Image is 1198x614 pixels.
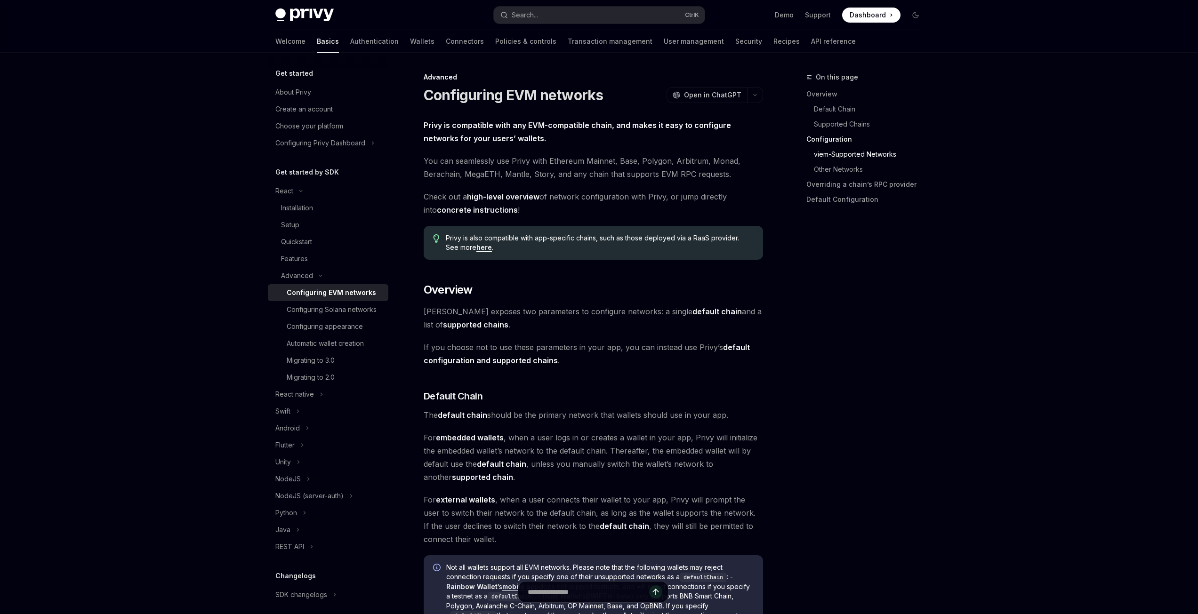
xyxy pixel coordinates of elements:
a: Migrating to 3.0 [268,352,388,369]
h5: Get started [275,68,313,79]
a: Migrating to 2.0 [268,369,388,386]
a: User management [664,30,724,53]
div: Search... [512,9,538,21]
svg: Tip [433,234,440,243]
a: Recipes [773,30,800,53]
div: Features [281,253,308,264]
span: On this page [816,72,858,83]
a: Create an account [268,101,388,118]
div: Advanced [281,270,313,281]
span: Ctrl K [685,11,699,19]
span: Open in ChatGPT [684,90,741,100]
strong: default chain [477,459,526,469]
a: Other Networks [814,162,931,177]
a: Automatic wallet creation [268,335,388,352]
strong: supported chains [443,320,508,329]
div: Configuring appearance [287,321,363,332]
div: NodeJS [275,473,301,485]
strong: default chain [692,307,742,316]
div: Configuring Solana networks [287,304,377,315]
div: Migrating to 2.0 [287,372,335,383]
a: API reference [811,30,856,53]
div: React [275,185,293,197]
div: Flutter [275,439,295,451]
h1: Configuring EVM networks [424,87,603,104]
a: Transaction management [568,30,652,53]
strong: default chain [600,521,649,531]
strong: external wallets [436,495,495,504]
span: You can seamlessly use Privy with Ethereum Mainnet, Base, Polygon, Arbitrum, Monad, Berachain, Me... [424,154,763,181]
a: Configuration [806,132,931,147]
a: Welcome [275,30,306,53]
span: Dashboard [850,10,886,20]
a: Setup [268,216,388,233]
button: Search...CtrlK [494,7,705,24]
div: NodeJS (server-auth) [275,490,344,502]
a: Features [268,250,388,267]
div: Configuring EVM networks [287,287,376,298]
a: Overview [806,87,931,102]
a: Connectors [446,30,484,53]
span: If you choose not to use these parameters in your app, you can instead use Privy’s . [424,341,763,367]
span: Default Chain [424,390,483,403]
div: Configuring Privy Dashboard [275,137,365,149]
a: Overriding a chain’s RPC provider [806,177,931,192]
a: Dashboard [842,8,901,23]
a: Configuring appearance [268,318,388,335]
div: Quickstart [281,236,312,247]
a: Default Chain [814,102,931,117]
a: Policies & controls [495,30,556,53]
a: Installation [268,199,388,216]
div: Setup [281,219,299,231]
strong: embedded wallets [436,433,504,442]
a: Basics [317,30,339,53]
span: For , when a user logs in or creates a wallet in your app, Privy will initialize the embedded wal... [424,431,763,484]
button: Open in ChatGPT [667,87,747,103]
a: Demo [775,10,794,20]
a: Configuring Solana networks [268,301,388,318]
div: Unity [275,456,291,468]
button: Toggle dark mode [908,8,923,23]
a: here [476,243,492,252]
div: Migrating to 3.0 [287,355,335,366]
a: Choose your platform [268,118,388,135]
div: SDK changelogs [275,589,327,600]
h5: Get started by SDK [275,167,339,178]
span: Overview [424,282,473,297]
div: Automatic wallet creation [287,338,364,349]
a: About Privy [268,84,388,101]
div: Android [275,423,300,434]
a: Security [735,30,762,53]
span: Privy is also compatible with app-specific chains, such as those deployed via a RaaS provider. Se... [446,233,753,252]
strong: Privy is compatible with any EVM-compatible chain, and makes it easy to configure networks for yo... [424,120,731,143]
div: Create an account [275,104,333,115]
a: Support [805,10,831,20]
a: Quickstart [268,233,388,250]
span: The should be the primary network that wallets should use in your app. [424,408,763,422]
a: high-level overview [467,192,539,202]
strong: default chain [438,410,487,420]
div: Advanced [424,72,763,82]
a: supported chain [452,472,513,482]
a: Supported Chains [814,117,931,132]
h5: Changelogs [275,570,316,582]
span: [PERSON_NAME] exposes two parameters to configure networks: a single and a list of . [424,305,763,331]
a: concrete instructions [437,205,518,215]
span: Check out a of network configuration with Privy, or jump directly into ! [424,190,763,216]
div: React native [275,389,314,400]
a: viem-Supported Networks [814,147,931,162]
div: Choose your platform [275,120,343,132]
div: REST API [275,541,304,552]
span: For , when a user connects their wallet to your app, Privy will prompt the user to switch their n... [424,493,763,546]
div: Python [275,507,297,518]
a: supported chains [443,320,508,330]
a: Wallets [410,30,434,53]
a: Authentication [350,30,399,53]
button: Send message [649,585,662,598]
div: About Privy [275,87,311,98]
a: Default Configuration [806,192,931,207]
div: Java [275,524,290,535]
svg: Info [433,564,442,573]
a: default chain [692,307,742,317]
